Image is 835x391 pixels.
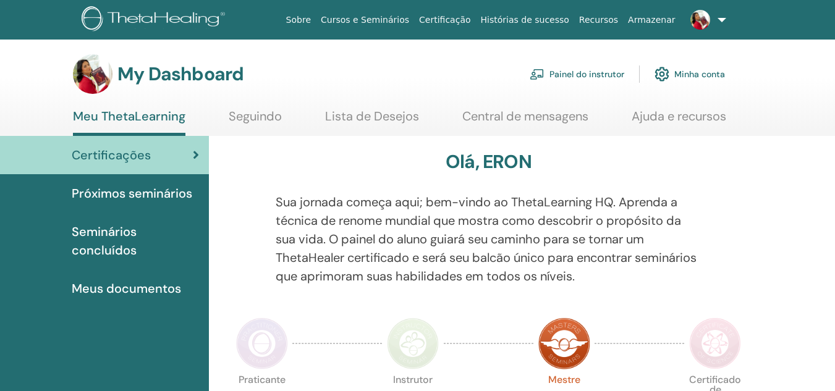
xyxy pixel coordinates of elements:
a: Meu ThetaLearning [73,109,185,136]
a: Armazenar [623,9,680,32]
span: Meus documentos [72,279,181,298]
a: Histórias de sucesso [476,9,574,32]
img: chalkboard-teacher.svg [530,69,545,80]
a: Central de mensagens [462,109,588,133]
p: Sua jornada começa aqui; bem-vindo ao ThetaLearning HQ. Aprenda a técnica de renome mundial que m... [276,193,701,285]
span: Certificações [72,146,151,164]
img: cog.svg [655,64,669,85]
a: Lista de Desejos [325,109,419,133]
a: Certificação [414,9,475,32]
span: Próximos seminários [72,184,192,203]
a: Cursos e Seminários [316,9,414,32]
a: Seguindo [229,109,282,133]
img: default.jpg [73,54,112,94]
a: Sobre [281,9,316,32]
a: Recursos [574,9,623,32]
h3: My Dashboard [117,63,244,85]
a: Minha conta [655,61,725,88]
img: default.jpg [690,10,710,30]
img: Practitioner [236,317,288,369]
a: Painel do instrutor [530,61,624,88]
img: Master [538,317,590,369]
span: Seminários concluídos [72,222,199,259]
img: Instructor [387,317,439,369]
h3: Olá, ERON [446,151,532,173]
img: Certificate of Science [689,317,741,369]
a: Ajuda e recursos [632,109,726,133]
img: logo.png [82,6,229,34]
